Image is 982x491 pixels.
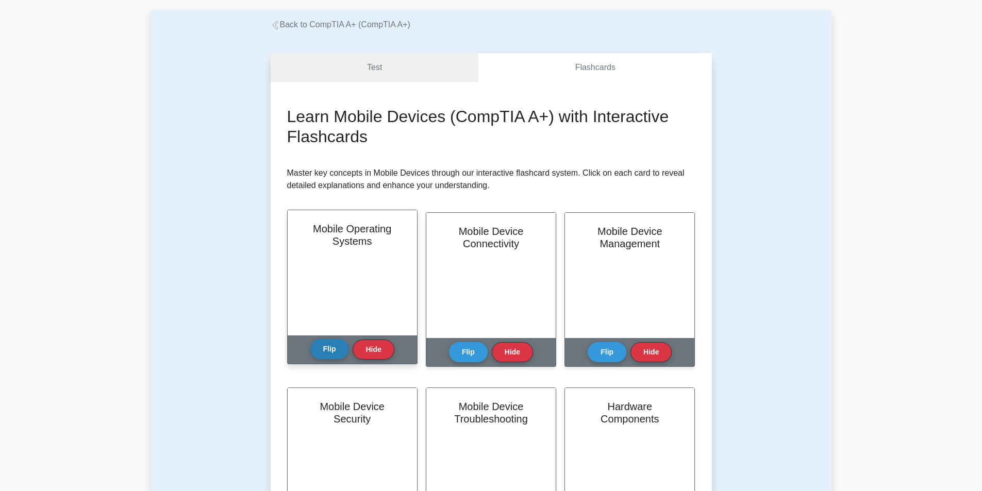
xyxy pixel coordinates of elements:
button: Flip [449,342,488,362]
h2: Mobile Operating Systems [300,223,405,247]
button: Flip [588,342,626,362]
p: Master key concepts in Mobile Devices through our interactive flashcard system. Click on each car... [287,167,695,192]
h2: Mobile Device Connectivity [439,225,543,250]
a: Back to CompTIA A+ (CompTIA A+) [271,20,410,29]
h2: Mobile Device Troubleshooting [439,400,543,425]
button: Hide [630,342,672,362]
h2: Hardware Components [577,400,682,425]
h2: Learn Mobile Devices (CompTIA A+) with Interactive Flashcards [287,107,695,146]
h2: Mobile Device Security [300,400,405,425]
button: Hide [353,340,394,360]
a: Flashcards [478,53,711,82]
button: Flip [310,339,349,359]
a: Test [271,53,479,82]
button: Hide [492,342,533,362]
h2: Mobile Device Management [577,225,682,250]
